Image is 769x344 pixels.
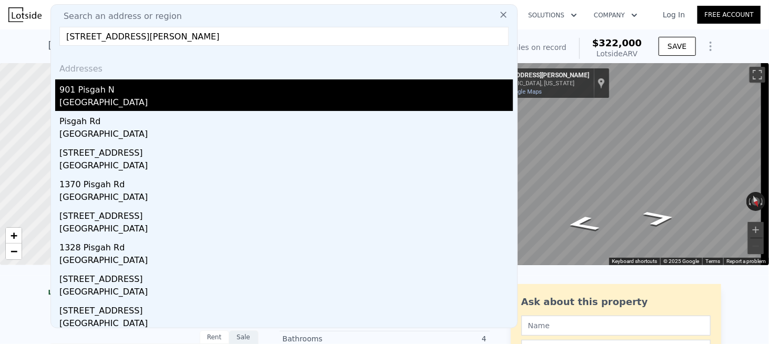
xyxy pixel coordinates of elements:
[48,288,259,299] div: LISTING & SALE HISTORY
[59,159,513,174] div: [GEOGRAPHIC_DATA]
[592,37,642,48] span: $322,000
[700,36,721,57] button: Show Options
[59,237,513,254] div: 1328 Pisgah Rd
[6,228,22,244] a: Zoom in
[59,96,513,111] div: [GEOGRAPHIC_DATA]
[485,80,589,87] div: [GEOGRAPHIC_DATA], [US_STATE]
[698,6,761,24] a: Free Account
[59,79,513,96] div: 901 Pisgah N
[59,286,513,300] div: [GEOGRAPHIC_DATA]
[749,191,763,212] button: Reset the view
[750,67,765,83] button: Toggle fullscreen view
[8,7,42,22] img: Lotside
[229,330,259,344] div: Sale
[485,72,589,80] div: [STREET_ADDRESS][PERSON_NAME]
[59,300,513,317] div: [STREET_ADDRESS]
[663,258,699,264] span: © 2025 Google
[59,128,513,143] div: [GEOGRAPHIC_DATA]
[552,213,614,236] path: Go East, E Sprague St
[6,244,22,259] a: Zoom out
[746,192,752,211] button: Rotate counterclockwise
[59,27,509,46] input: Enter an address, city, region, neighborhood or zip code
[11,245,17,258] span: −
[659,37,695,56] button: SAVE
[592,48,642,59] div: Lotside ARV
[59,174,513,191] div: 1370 Pisgah Rd
[748,222,764,238] button: Zoom in
[481,63,769,265] div: Street View
[59,254,513,269] div: [GEOGRAPHIC_DATA]
[200,330,229,344] div: Rent
[59,206,513,222] div: [STREET_ADDRESS]
[586,6,646,25] button: Company
[385,333,487,344] div: 4
[59,269,513,286] div: [STREET_ADDRESS]
[630,207,690,229] path: Go West, E Sprague St
[612,258,657,265] button: Keyboard shortcuts
[650,9,698,20] a: Log In
[521,295,711,309] div: Ask about this property
[748,238,764,254] button: Zoom out
[598,77,605,89] a: Show location on map
[59,222,513,237] div: [GEOGRAPHIC_DATA]
[59,111,513,128] div: Pisgah Rd
[520,6,586,25] button: Solutions
[55,10,182,23] span: Search an address or region
[59,191,513,206] div: [GEOGRAPHIC_DATA]
[705,258,720,264] a: Terms (opens in new tab)
[59,317,513,332] div: [GEOGRAPHIC_DATA]
[481,63,769,265] div: Map
[283,333,385,344] div: Bathrooms
[11,229,17,242] span: +
[521,316,711,336] input: Name
[48,38,379,53] div: [STREET_ADDRESS][PERSON_NAME] , [GEOGRAPHIC_DATA] , NC 27107
[726,258,766,264] a: Report a problem
[48,299,259,318] div: No sales history record for this property.
[59,143,513,159] div: [STREET_ADDRESS]
[760,192,766,211] button: Rotate clockwise
[55,54,513,79] div: Addresses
